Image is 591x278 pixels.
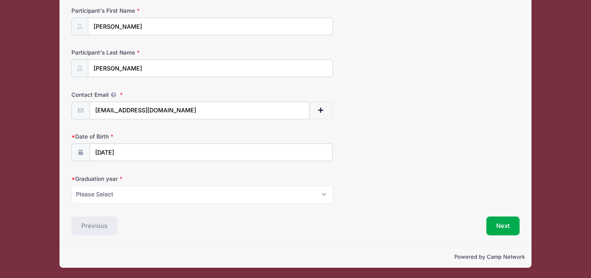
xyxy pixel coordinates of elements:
label: Participant's Last Name [71,48,221,57]
label: Participant's First Name [71,7,221,15]
label: Contact Email [71,91,221,99]
p: Powered by Camp Network [66,253,525,261]
label: Graduation year [71,175,221,183]
input: email@email.com [89,102,310,119]
button: Next [486,216,520,235]
input: Participant's First Name [88,18,333,35]
input: Participant's Last Name [88,59,333,77]
input: mm/dd/yyyy [89,144,333,161]
label: Date of Birth [71,132,221,141]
